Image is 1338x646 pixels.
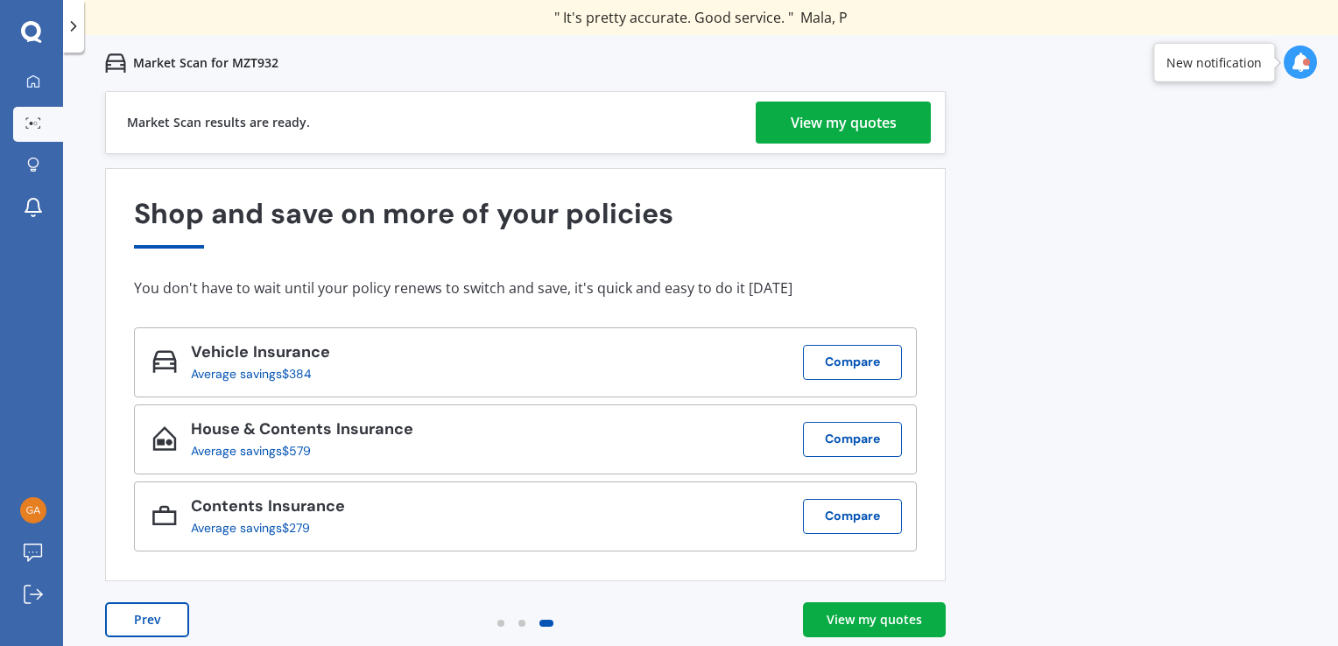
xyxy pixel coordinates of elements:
[756,102,931,144] a: View my quotes
[249,341,330,362] span: Insurance
[1166,53,1262,71] div: New notification
[332,418,413,439] span: Insurance
[803,499,902,534] button: Compare
[191,444,399,458] div: Average savings $579
[152,349,177,374] img: Vehicle_icon
[20,497,46,523] img: dbfc34a68246c661320f9b2d89a04c0d
[827,611,922,628] div: View my quotes
[105,53,126,74] img: car.f15378c7a67c060ca3f3.svg
[105,602,189,637] button: Prev
[191,521,331,535] div: Average savings $279
[134,198,917,248] div: Shop and save on more of your policies
[133,54,278,72] p: Market Scan for MZT932
[803,602,946,637] a: View my quotes
[191,497,345,521] div: Contents
[191,343,330,367] div: Vehicle
[803,422,902,457] button: Compare
[127,92,310,153] div: Market Scan results are ready.
[791,102,897,144] div: View my quotes
[191,367,316,381] div: Average savings $384
[152,426,177,451] img: House & Contents_icon
[134,279,917,297] div: You don't have to wait until your policy renews to switch and save, it's quick and easy to do it ...
[152,503,177,528] img: Contents_icon
[803,345,902,380] button: Compare
[264,495,345,516] span: Insurance
[191,420,413,444] div: House & Contents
